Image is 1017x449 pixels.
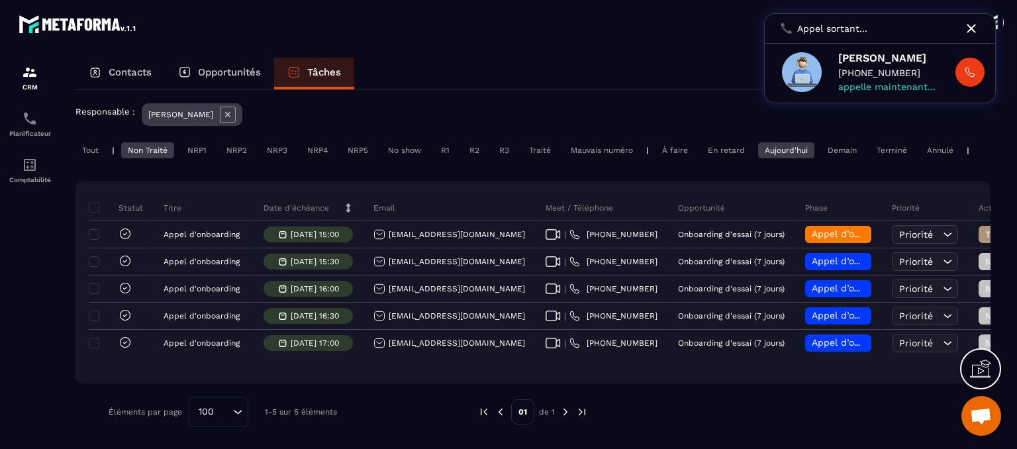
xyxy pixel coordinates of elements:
[805,203,828,213] p: Phase
[3,130,56,137] p: Planificateur
[3,83,56,91] p: CRM
[265,407,337,417] p: 1-5 sur 5 éléments
[967,146,969,155] p: |
[260,142,294,158] div: NRP3
[301,142,334,158] div: NRP4
[678,230,785,239] p: Onboarding d'essai (7 jours)
[164,230,240,239] p: Appel d'onboarding
[75,58,165,89] a: Contacts
[381,142,428,158] div: No show
[291,230,339,239] p: [DATE] 15:00
[22,111,38,126] img: scheduler
[164,203,181,213] p: Titre
[899,311,933,321] span: Priorité
[569,311,657,321] a: [PHONE_NUMBER]
[870,142,914,158] div: Terminé
[838,68,920,78] p: [PHONE_NUMBER]
[899,283,933,294] span: Priorité
[838,52,926,64] h3: [PERSON_NAME]
[264,203,329,213] p: Date d’échéance
[576,406,588,418] img: next
[22,64,38,80] img: formation
[569,256,657,267] a: [PHONE_NUMBER]
[838,81,936,92] p: appelle maintenant...
[569,283,657,294] a: [PHONE_NUMBER]
[899,229,933,240] span: Priorité
[274,58,354,89] a: Tâches
[291,338,339,348] p: [DATE] 17:00
[291,257,339,266] p: [DATE] 15:30
[812,310,937,321] span: Appel d’onboarding planifié
[463,142,486,158] div: R2
[198,66,261,78] p: Opportunités
[569,229,657,240] a: [PHONE_NUMBER]
[961,396,1001,436] a: Ouvrir le chat
[678,203,725,213] p: Opportunité
[373,203,395,213] p: Email
[3,101,56,147] a: schedulerschedulerPlanificateur
[121,142,174,158] div: Non Traité
[511,399,534,424] p: 01
[112,146,115,155] p: |
[979,203,1003,213] p: Action
[181,142,213,158] div: NRP1
[892,203,920,213] p: Priorité
[164,284,240,293] p: Appel d'onboarding
[434,142,456,158] div: R1
[569,338,657,348] a: [PHONE_NUMBER]
[291,284,339,293] p: [DATE] 16:00
[678,338,785,348] p: Onboarding d'essai (7 jours)
[493,142,516,158] div: R3
[678,284,785,293] p: Onboarding d'essai (7 jours)
[821,142,863,158] div: Demain
[92,203,143,213] p: Statut
[291,311,339,321] p: [DATE] 16:30
[194,405,218,419] span: 100
[646,146,649,155] p: |
[899,338,933,348] span: Priorité
[220,142,254,158] div: NRP2
[19,12,138,36] img: logo
[546,203,613,213] p: Meet / Téléphone
[812,256,937,266] span: Appel d’onboarding planifié
[165,58,274,89] a: Opportunités
[812,228,944,239] span: Appel d’onboarding terminée
[899,256,933,267] span: Priorité
[109,407,182,417] p: Éléments par page
[797,23,867,34] h4: Appel sortant...
[164,338,240,348] p: Appel d'onboarding
[522,142,557,158] div: Traité
[758,142,814,158] div: Aujourd'hui
[218,405,230,419] input: Search for option
[564,257,566,267] span: |
[564,338,566,348] span: |
[564,230,566,240] span: |
[3,54,56,101] a: formationformationCRM
[812,283,937,293] span: Appel d’onboarding planifié
[164,257,240,266] p: Appel d'onboarding
[3,176,56,183] p: Comptabilité
[495,406,507,418] img: prev
[307,66,341,78] p: Tâches
[701,142,751,158] div: En retard
[678,257,785,266] p: Onboarding d'essai (7 jours)
[189,397,248,427] div: Search for option
[812,337,937,348] span: Appel d’onboarding planifié
[559,406,571,418] img: next
[655,142,695,158] div: À faire
[478,406,490,418] img: prev
[920,142,960,158] div: Annulé
[22,157,38,173] img: accountant
[148,110,213,119] p: [PERSON_NAME]
[782,52,822,92] img: User Calling
[164,311,240,321] p: Appel d'onboarding
[678,311,785,321] p: Onboarding d'essai (7 jours)
[3,147,56,193] a: accountantaccountantComptabilité
[564,311,566,321] span: |
[75,107,135,117] p: Responsable :
[341,142,375,158] div: NRP5
[75,142,105,158] div: Tout
[539,407,555,417] p: de 1
[109,66,152,78] p: Contacts
[564,284,566,294] span: |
